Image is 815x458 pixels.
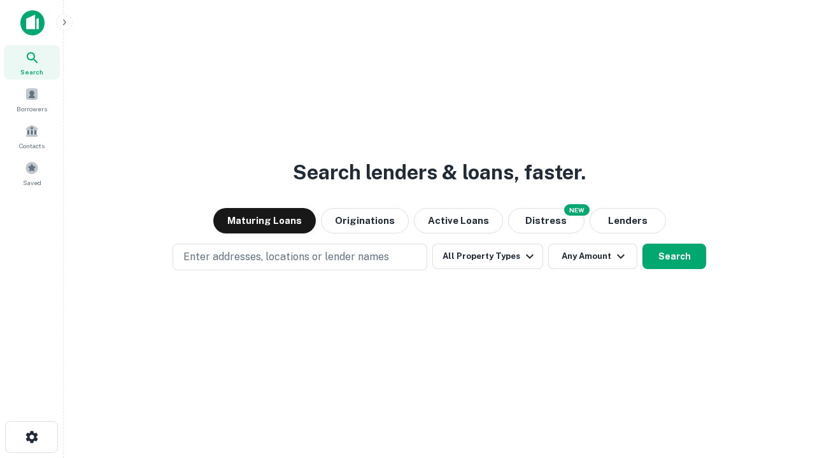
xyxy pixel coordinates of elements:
[414,208,503,233] button: Active Loans
[19,141,45,151] span: Contacts
[183,249,389,265] p: Enter addresses, locations or lender names
[17,104,47,114] span: Borrowers
[4,119,60,153] a: Contacts
[173,244,427,270] button: Enter addresses, locations or lender names
[751,356,815,417] iframe: Chat Widget
[4,45,60,80] a: Search
[590,208,666,233] button: Lenders
[213,208,316,233] button: Maturing Loans
[4,82,60,116] a: Borrowers
[508,208,585,233] button: Search distressed loans with lien and other non-mortgage details.
[4,156,60,190] a: Saved
[564,204,590,216] div: NEW
[20,67,43,77] span: Search
[293,157,586,188] h3: Search lenders & loans, faster.
[548,244,637,269] button: Any Amount
[432,244,543,269] button: All Property Types
[642,244,706,269] button: Search
[321,208,409,233] button: Originations
[23,177,41,188] span: Saved
[20,10,45,36] img: capitalize-icon.png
